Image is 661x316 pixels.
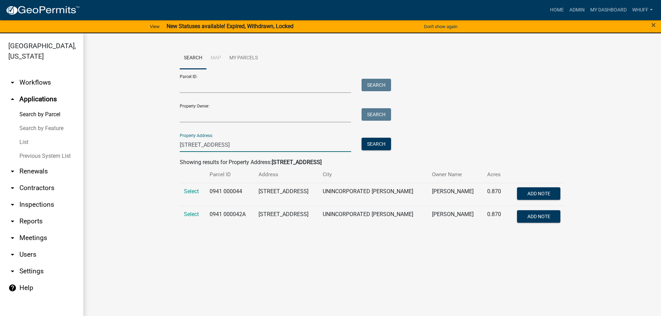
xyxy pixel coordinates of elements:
td: 0.870 [483,183,508,206]
a: Search [180,47,206,69]
button: Don't show again [421,21,460,32]
td: 0.870 [483,206,508,229]
th: Owner Name [428,166,483,183]
strong: New Statuses available! Expired, Withdrawn, Locked [167,23,294,29]
td: UNINCORPORATED [PERSON_NAME] [319,183,428,206]
button: Search [362,138,391,150]
th: Acres [483,166,508,183]
td: [PERSON_NAME] [428,206,483,229]
td: 0941 000044 [205,183,254,206]
button: Close [651,21,656,29]
span: Add Note [527,213,550,219]
th: Address [254,166,319,183]
a: Select [184,188,199,195]
td: [PERSON_NAME] [428,183,483,206]
td: UNINCORPORATED [PERSON_NAME] [319,206,428,229]
a: Select [184,211,199,217]
a: Admin [567,3,587,17]
th: Parcel ID [205,166,254,183]
button: Add Note [517,187,560,200]
i: arrow_drop_down [8,78,17,87]
a: My Parcels [225,47,262,69]
button: Search [362,79,391,91]
span: × [651,20,656,30]
td: [STREET_ADDRESS] [254,206,319,229]
i: arrow_drop_down [8,167,17,176]
button: Search [362,108,391,121]
span: Add Note [527,190,550,196]
div: Showing results for Property Address: [180,158,565,166]
i: arrow_drop_down [8,234,17,242]
i: help [8,284,17,292]
i: arrow_drop_down [8,200,17,209]
th: City [319,166,428,183]
i: arrow_drop_down [8,250,17,259]
a: whuff [629,3,655,17]
a: My Dashboard [587,3,629,17]
i: arrow_drop_up [8,95,17,103]
i: arrow_drop_down [8,217,17,225]
i: arrow_drop_down [8,267,17,275]
a: Home [547,3,567,17]
button: Add Note [517,210,560,223]
i: arrow_drop_down [8,184,17,192]
strong: [STREET_ADDRESS] [272,159,322,165]
td: [STREET_ADDRESS] [254,183,319,206]
a: View [147,21,162,32]
td: 0941 000042A [205,206,254,229]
